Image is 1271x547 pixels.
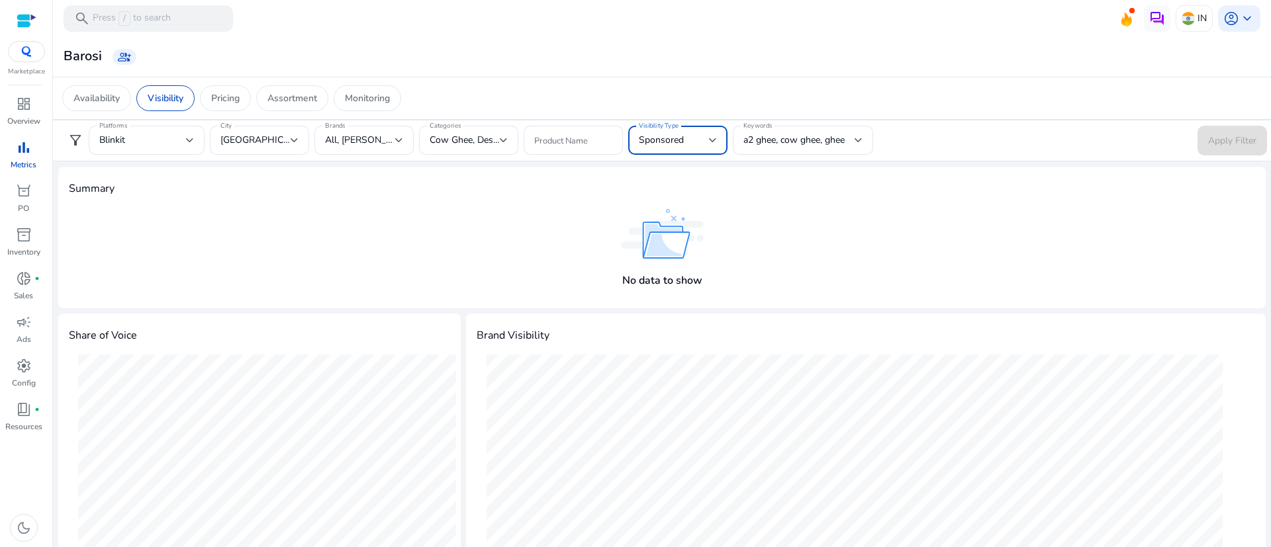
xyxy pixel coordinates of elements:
p: Pricing [211,91,240,105]
span: Cow Ghee, Desi Ghee, Organic Ghee [430,134,579,146]
h4: Brand Visibility [477,329,1255,342]
span: / [118,11,130,26]
span: filter_alt [68,132,83,148]
p: PO [18,202,29,214]
h3: Barosi [64,48,102,64]
span: fiber_manual_record [34,276,40,281]
p: Availability [73,91,120,105]
p: Inventory [7,246,40,258]
mat-label: Keywords [743,121,773,130]
p: Resources [5,421,42,433]
span: campaign [16,314,32,330]
p: Metrics [11,159,36,171]
h4: No data to show [622,274,702,287]
span: donut_small [16,271,32,286]
img: no_data_found.svg [621,209,704,259]
span: inventory_2 [16,227,32,243]
p: Sales [14,290,33,302]
span: group_add [118,50,131,63]
span: settings [16,358,32,374]
a: group_add [113,49,136,65]
span: a2 ghee, cow ghee, ghee [743,134,845,146]
span: account_circle [1223,11,1239,26]
mat-label: City [220,121,232,130]
mat-label: Visibility Type [639,121,679,130]
span: All, [PERSON_NAME], BAROSi [325,134,453,146]
span: Sponsored [639,134,684,146]
mat-label: Brands [325,121,346,130]
p: Config [12,377,36,389]
span: book_4 [16,401,32,417]
p: Ads [17,333,31,345]
mat-label: Platforms [99,121,127,130]
span: fiber_manual_record [34,407,40,412]
span: dashboard [16,96,32,112]
span: orders [16,183,32,199]
p: IN [1198,7,1207,30]
p: Monitoring [345,91,390,105]
img: QC-logo.svg [15,46,38,57]
span: Blinkit [99,134,125,146]
mat-label: Categories [430,121,461,130]
span: [GEOGRAPHIC_DATA] [220,134,314,146]
h4: Share of Voice [69,329,450,342]
span: search [74,11,90,26]
img: in.svg [1182,12,1195,25]
p: Overview [7,115,40,127]
h4: Summary [69,183,1255,195]
p: Marketplace [8,67,45,77]
span: keyboard_arrow_down [1239,11,1255,26]
p: Visibility [148,91,183,105]
p: Assortment [267,91,317,105]
span: dark_mode [16,520,32,536]
p: Press to search [93,11,171,26]
span: bar_chart [16,140,32,155]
